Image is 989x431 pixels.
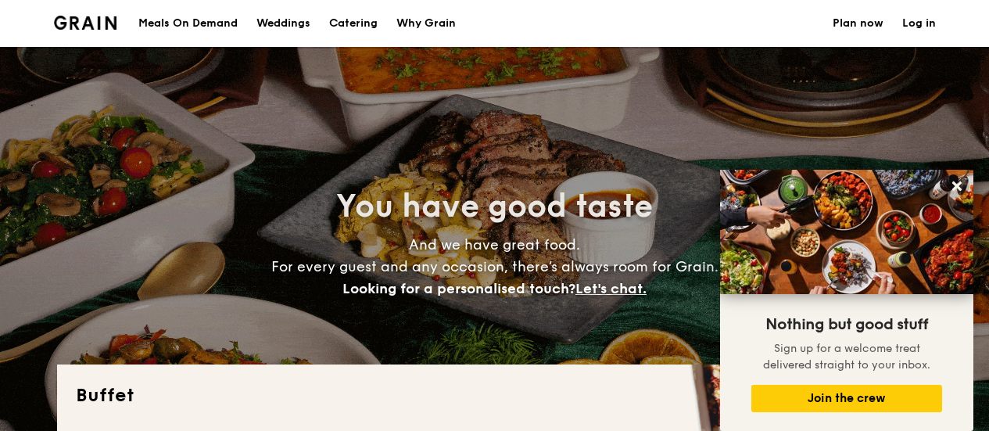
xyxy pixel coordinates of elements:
[720,170,973,294] img: DSC07876-Edit02-Large.jpeg
[763,342,930,372] span: Sign up for a welcome treat delivered straight to your inbox.
[751,385,942,412] button: Join the crew
[76,383,914,408] h2: Buffet
[765,315,928,334] span: Nothing but good stuff
[54,16,117,30] a: Logotype
[575,280,647,297] span: Let's chat.
[944,174,969,199] button: Close
[54,16,117,30] img: Grain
